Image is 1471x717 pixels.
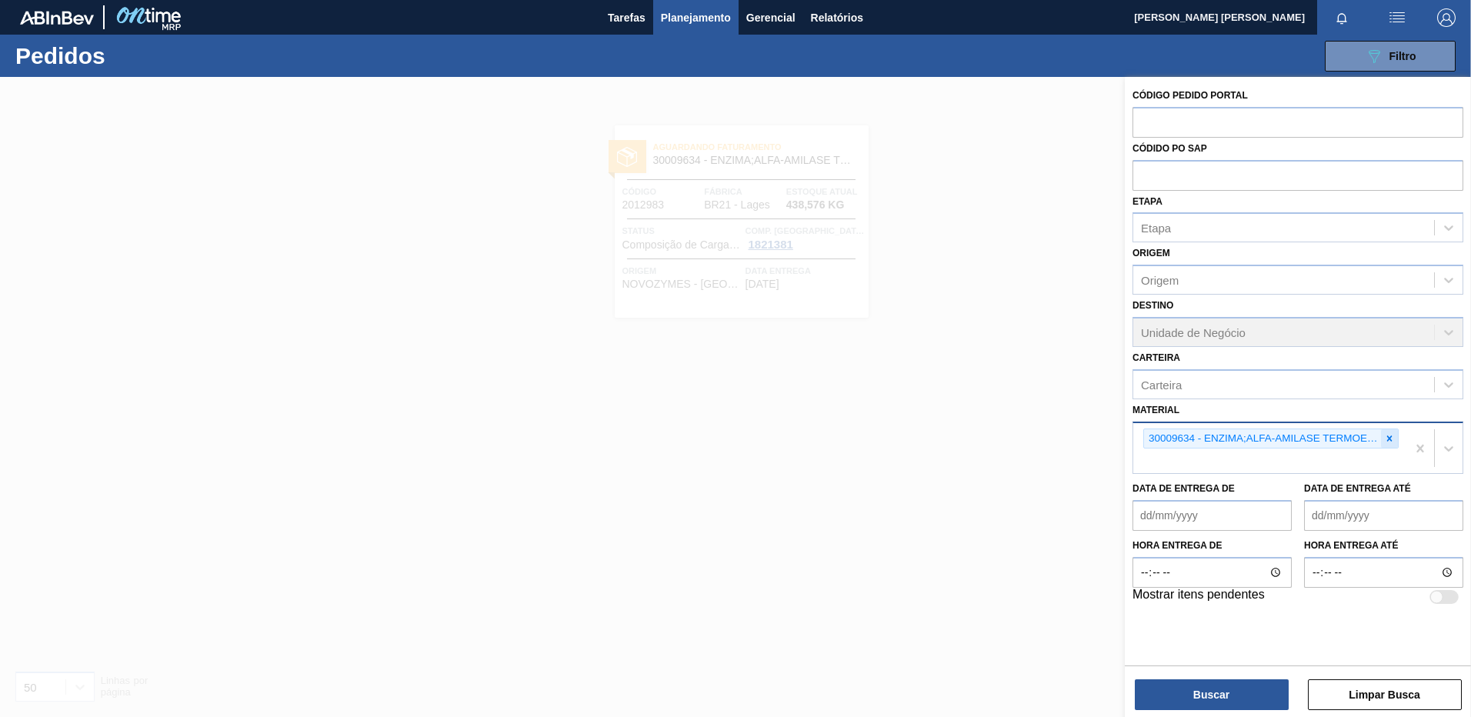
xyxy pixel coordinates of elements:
[1304,500,1463,531] input: dd/mm/yyyy
[1132,90,1248,101] label: Código Pedido Portal
[1132,248,1170,258] label: Origem
[1144,429,1381,449] div: 30009634 - ENZIMA;ALFA-AMILASE TERMOESTÁVEL;TERMAMY
[1132,483,1235,494] label: Data de Entrega de
[1132,143,1207,154] label: Códido PO SAP
[1304,483,1411,494] label: Data de Entrega até
[1141,222,1171,235] div: Etapa
[811,8,863,27] span: Relatórios
[1389,50,1416,62] span: Filtro
[1132,535,1292,557] label: Hora entrega de
[1132,405,1179,415] label: Material
[1325,41,1456,72] button: Filtro
[1132,300,1173,311] label: Destino
[1304,535,1463,557] label: Hora entrega até
[1437,8,1456,27] img: Logout
[1132,588,1265,606] label: Mostrar itens pendentes
[1132,500,1292,531] input: dd/mm/yyyy
[1141,274,1179,287] div: Origem
[1132,352,1180,363] label: Carteira
[1132,196,1162,207] label: Etapa
[746,8,796,27] span: Gerencial
[20,11,94,25] img: TNhmsLtSVTkK8tSr43FrP2fwEKptu5GPRR3wAAAABJRU5ErkJggg==
[15,47,245,65] h1: Pedidos
[1141,378,1182,391] div: Carteira
[661,8,731,27] span: Planejamento
[1388,8,1406,27] img: userActions
[1317,7,1366,28] button: Notificações
[608,8,645,27] span: Tarefas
